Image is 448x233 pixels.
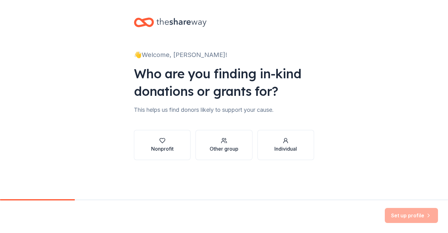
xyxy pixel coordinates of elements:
[274,145,297,153] div: Individual
[196,130,252,160] button: Other group
[134,130,191,160] button: Nonprofit
[210,145,238,153] div: Other group
[134,50,314,60] div: 👋 Welcome, [PERSON_NAME]!
[134,65,314,100] div: Who are you finding in-kind donations or grants for?
[151,145,174,153] div: Nonprofit
[134,105,314,115] div: This helps us find donors likely to support your cause.
[257,130,314,160] button: Individual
